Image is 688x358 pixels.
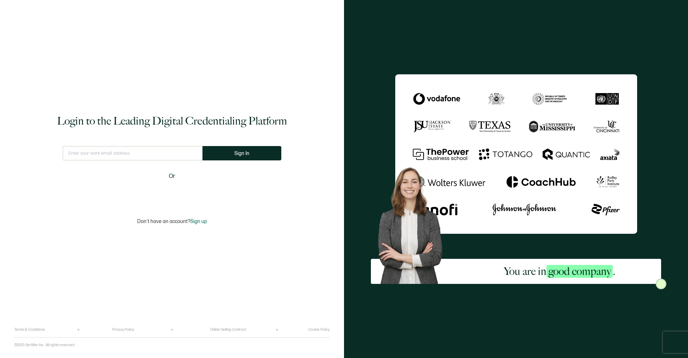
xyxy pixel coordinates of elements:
a: Cookie Policy [308,328,330,332]
button: Sign In [202,146,281,160]
input: Enter your work email address [63,146,202,160]
span: good company [546,265,613,278]
h1: Login to the Leading Digital Credentialing Platform [57,114,287,128]
div: Sign in with Google. Opens in new tab [131,185,213,201]
span: Sign In [234,151,249,156]
a: Terms & Conditions [14,328,45,332]
iframe: Sign in with Google Button [127,185,217,201]
span: Or [169,172,175,181]
img: Sertifier Login [656,279,666,289]
a: Online Selling Contract [210,328,246,332]
img: Sertifier Login - You are in <span class="strong-h">good company</span>. Hero [371,161,458,284]
span: Sign up [190,218,207,224]
h2: You are in . [504,264,615,279]
p: ©2025 Sertifier Inc.. All rights reserved. [14,343,75,347]
img: Sertifier Login - You are in <span class="strong-h">good company</span>. [395,74,637,233]
a: Privacy Policy [112,328,134,332]
p: Don't have an account? [137,218,207,224]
